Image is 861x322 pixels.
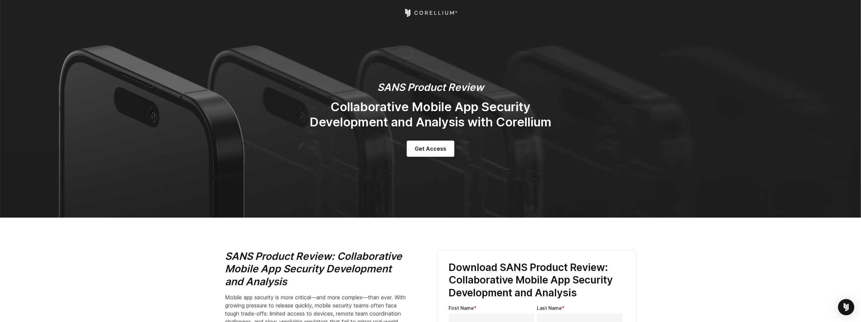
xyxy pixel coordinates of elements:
[225,250,402,288] i: SANS Product Review: Collaborative Mobile App Security Development and Analysis
[407,141,454,157] a: Get Access
[415,145,446,153] span: Get Access
[377,81,484,93] em: SANS Product Review
[449,261,625,299] h3: Download SANS Product Review: Collaborative Mobile App Security Development and Analysis
[838,299,854,315] div: Open Intercom Messenger
[449,305,474,311] span: First Name
[404,9,457,17] a: Corellium Home
[537,305,562,311] span: Last Name
[295,99,566,130] h2: Collaborative Mobile App Security Development and Analysis with Corellium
